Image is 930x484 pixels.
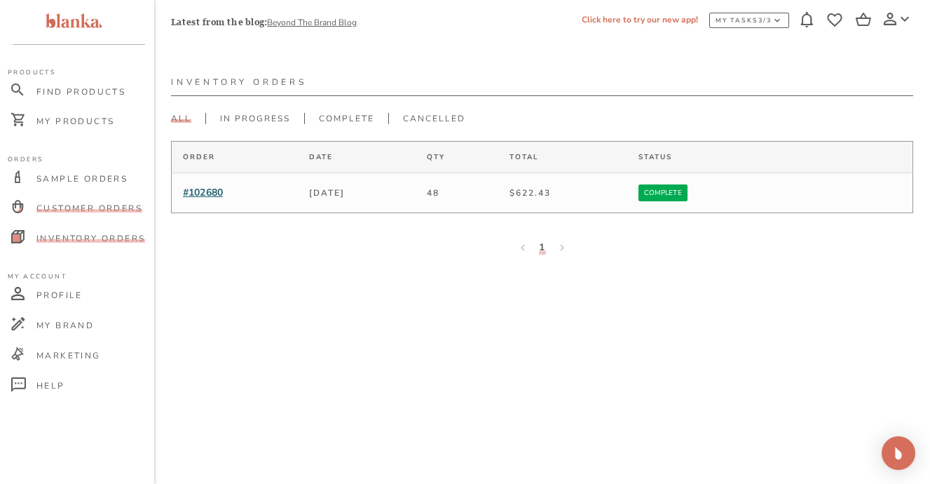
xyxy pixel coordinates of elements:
a: Beyond The Brand Blog [267,17,357,28]
span: Complete [638,188,688,198]
div: Open Intercom Messenger [882,436,915,470]
span: #102680 [183,186,223,199]
span: Complete [319,113,374,124]
button: page 1 [533,238,552,257]
p: Inventory Orders [171,76,307,88]
td: 48 [416,173,498,213]
span: In Progress [220,113,290,124]
td: [DATE] [298,173,416,213]
a: Click here to try our new app! [582,14,698,25]
button: MY TASKS3/3 [709,13,789,28]
p: Latest from the blog: [171,16,267,29]
span: Tracking [783,152,830,162]
th: Qty [416,142,498,173]
th: Order [172,142,299,173]
td: $ 622.43 [498,173,627,213]
th: Total [498,142,627,173]
div: MY TASKS 3 /3 [716,16,772,25]
span: Cancelled [403,113,465,124]
span: All [171,113,191,124]
th: Status [627,142,772,173]
nav: pagination navigation [513,238,572,257]
th: Date [298,142,416,173]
